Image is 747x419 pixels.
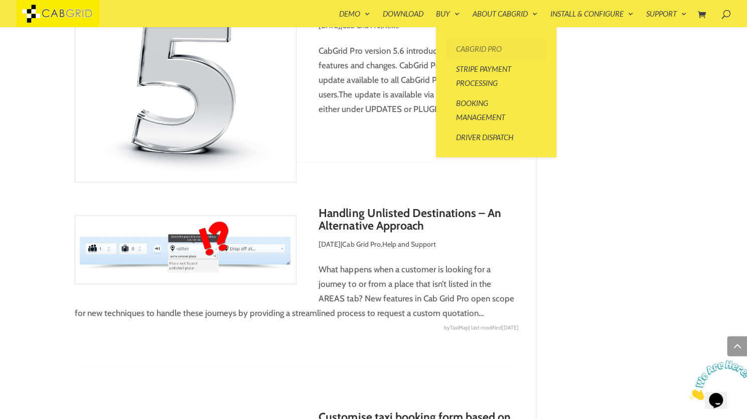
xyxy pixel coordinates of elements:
[17,7,99,18] a: CabGrid Taxi Plugin
[75,262,518,321] p: What happens when a customer is looking for a journey to or from a place that isn’t listed in the...
[75,19,518,41] p: | ,
[319,240,341,249] span: [DATE]
[446,39,546,59] a: CabGrid Pro
[646,10,687,27] a: Support
[75,116,518,131] div: by | last modified
[446,59,546,93] a: Stripe Payment Processing
[383,10,423,27] a: Download
[342,240,380,249] a: Cab Grid Pro
[501,324,518,331] span: [DATE]
[319,206,501,233] a: Handling Unlisted Destinations – An Alternative Approach
[446,93,546,127] a: Booking Management
[339,10,370,27] a: Demo
[436,10,460,27] a: Buy
[446,127,546,147] a: Driver Dispatch
[473,10,538,27] a: About CabGrid
[550,10,634,27] a: Install & Configure
[75,237,518,259] p: | ,
[75,321,518,335] div: by | last modified
[75,216,296,284] img: Handling Unlisted Destinations – An Alternative Approach
[4,4,66,44] img: Chat attention grabber
[450,321,468,335] span: TaxiMap
[685,356,747,404] iframe: chat widget
[382,240,435,249] a: Help and Support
